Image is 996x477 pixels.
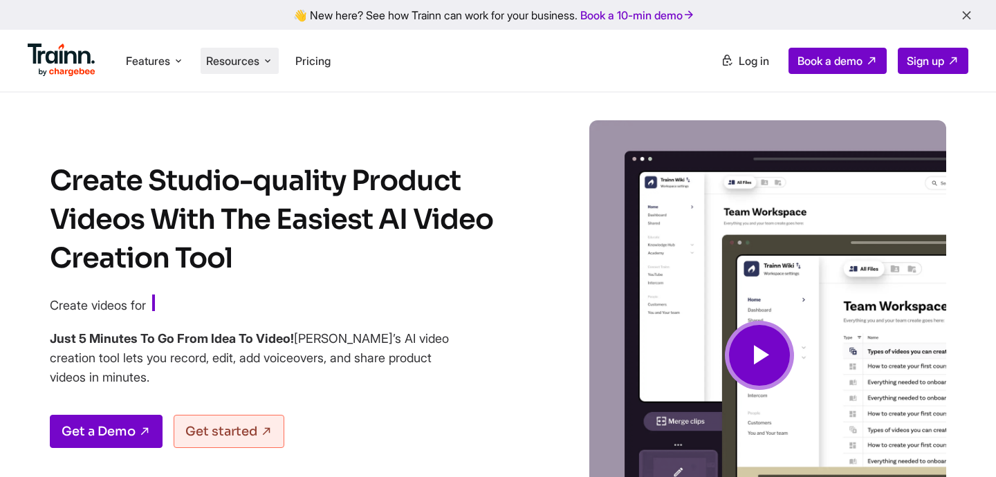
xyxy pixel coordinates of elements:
iframe: Chat Widget [927,411,996,477]
p: [PERSON_NAME]’s AI video creation tool lets you record, edit, add voiceovers, and share product v... [50,329,451,387]
a: Get a Demo [50,415,163,448]
a: Book a 10-min demo [578,6,698,25]
a: Pricing [295,54,331,68]
b: Just 5 Minutes To Go From Idea To Video! [50,331,294,346]
span: Log in [739,54,769,68]
a: Log in [712,48,777,73]
a: Sign up [898,48,968,74]
h1: Create Studio-quality Product Videos With The Easiest AI Video Creation Tool [50,162,520,278]
img: Trainn Logo [28,44,95,77]
span: Resources [206,53,259,68]
span: Create videos for [50,298,146,312]
a: Get started [174,415,284,448]
span: Customer Training [152,294,326,314]
span: Sign up [907,54,944,68]
a: Book a demo [788,48,887,74]
span: Book a demo [797,54,863,68]
span: Features [126,53,170,68]
div: 👋 New here? See how Trainn can work for your business. [8,8,988,21]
